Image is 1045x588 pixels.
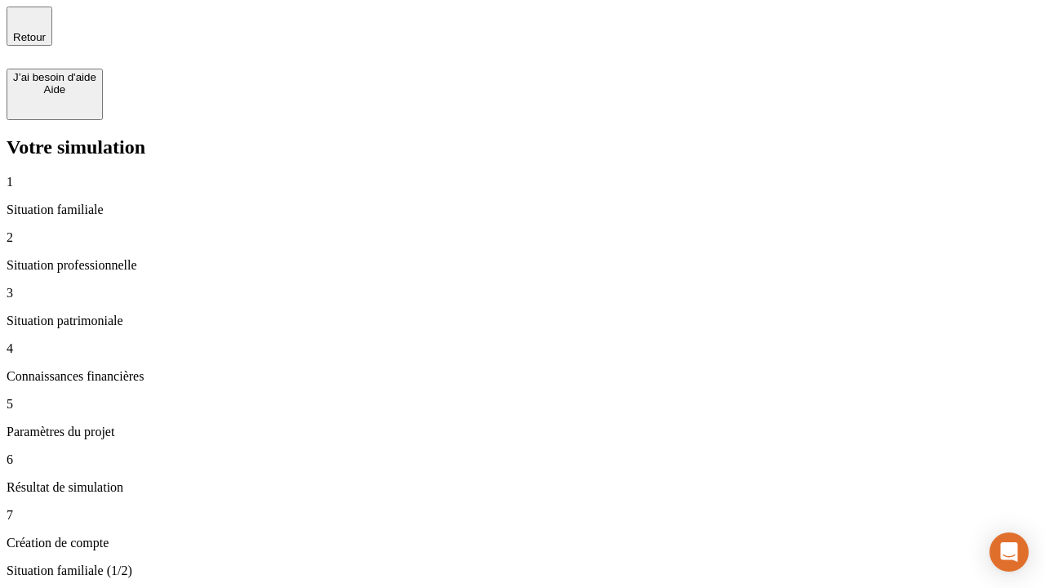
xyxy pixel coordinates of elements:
[13,83,96,96] div: Aide
[7,175,1038,189] p: 1
[989,532,1029,572] div: Open Intercom Messenger
[13,71,96,83] div: J’ai besoin d'aide
[7,536,1038,550] p: Création de compte
[7,230,1038,245] p: 2
[7,341,1038,356] p: 4
[7,452,1038,467] p: 6
[7,203,1038,217] p: Situation familiale
[7,480,1038,495] p: Résultat de simulation
[7,314,1038,328] p: Situation patrimoniale
[7,369,1038,384] p: Connaissances financières
[7,69,103,120] button: J’ai besoin d'aideAide
[7,508,1038,523] p: 7
[7,286,1038,301] p: 3
[7,563,1038,578] p: Situation familiale (1/2)
[7,397,1038,412] p: 5
[13,31,46,43] span: Retour
[7,425,1038,439] p: Paramètres du projet
[7,258,1038,273] p: Situation professionnelle
[7,136,1038,158] h2: Votre simulation
[7,7,52,46] button: Retour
